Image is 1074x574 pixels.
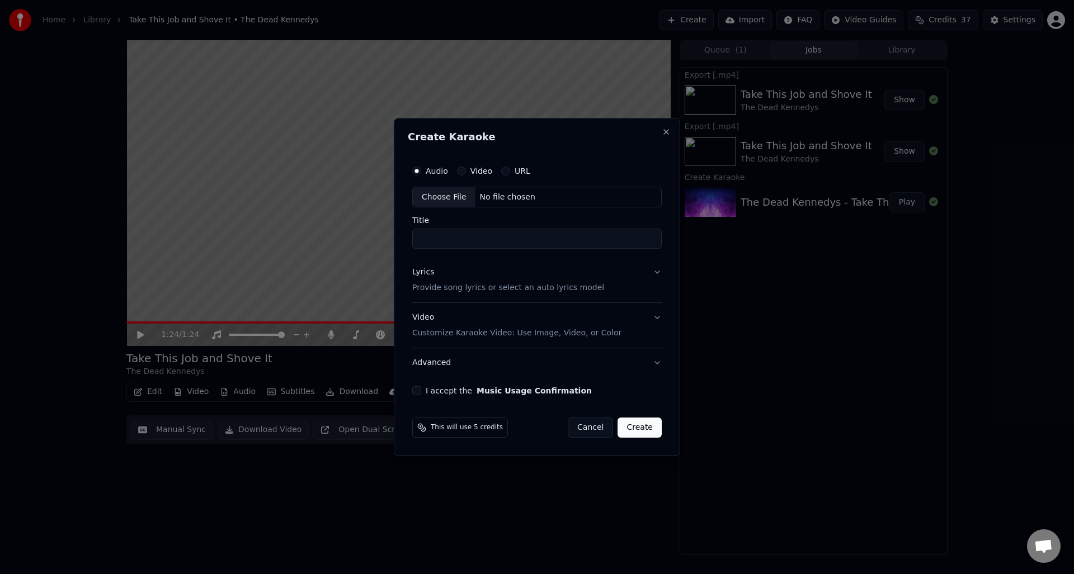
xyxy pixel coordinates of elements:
button: I accept the [477,387,592,395]
p: Customize Karaoke Video: Use Image, Video, or Color [412,328,621,339]
button: Advanced [412,348,662,377]
label: Title [412,217,662,225]
label: I accept the [426,387,592,395]
span: This will use 5 credits [431,423,503,432]
label: URL [515,167,530,175]
button: LyricsProvide song lyrics or select an auto lyrics model [412,258,662,303]
label: Audio [426,167,448,175]
p: Provide song lyrics or select an auto lyrics model [412,283,604,294]
button: VideoCustomize Karaoke Video: Use Image, Video, or Color [412,303,662,348]
button: Create [618,418,662,438]
div: No file chosen [475,192,540,203]
div: Choose File [413,187,475,207]
h2: Create Karaoke [408,132,666,142]
div: Video [412,312,621,339]
label: Video [470,167,492,175]
div: Lyrics [412,267,434,278]
button: Cancel [568,418,613,438]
